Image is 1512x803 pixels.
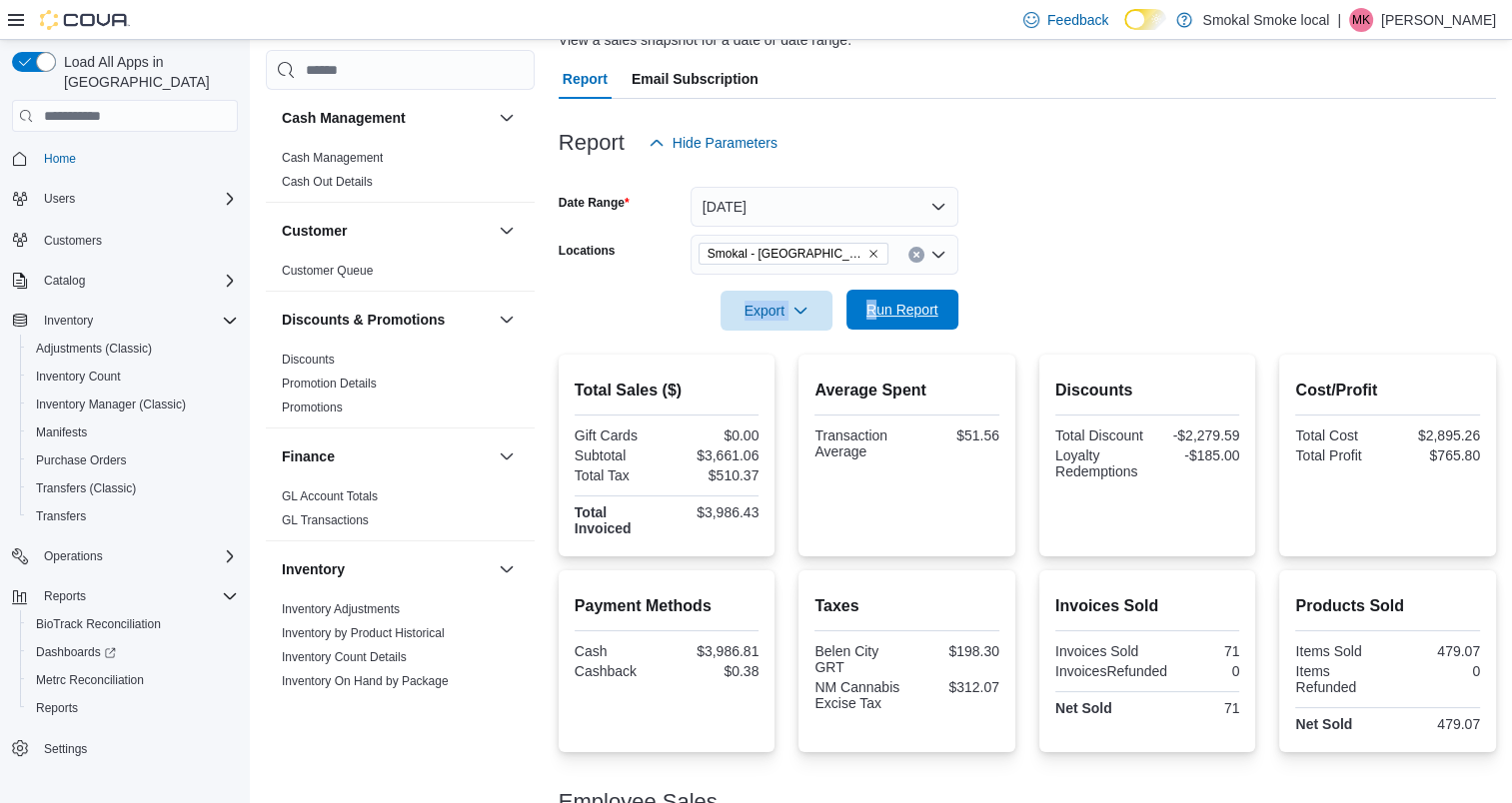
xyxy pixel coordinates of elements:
[814,427,902,459] div: Transaction Average
[671,504,758,520] div: $3,986.43
[1151,427,1239,443] div: -$2,279.59
[671,447,758,463] div: $3,661.06
[708,244,863,264] span: Smokal - [GEOGRAPHIC_DATA]
[4,307,246,335] button: Inventory
[908,247,924,263] button: Clear input
[44,273,85,289] span: Catalog
[1295,594,1480,618] h2: Products Sold
[36,309,238,333] span: Inventory
[1124,30,1125,31] span: Dark Mode
[44,548,103,564] span: Operations
[282,310,491,330] button: Discounts & Promotions
[495,444,519,468] button: Finance
[282,446,335,466] h3: Finance
[563,59,608,99] span: Report
[495,219,519,243] button: Customer
[36,341,152,357] span: Adjustments (Classic)
[814,379,999,402] h2: Average Spent
[282,626,445,640] a: Inventory by Product Historical
[36,452,127,468] span: Purchase Orders
[495,557,519,581] button: Inventory
[282,150,383,166] span: Cash Management
[1151,447,1239,463] div: -$185.00
[559,30,851,51] div: View a sales snapshot for a date or date range.
[671,663,758,679] div: $0.38
[20,363,246,391] button: Inventory Count
[28,448,238,472] span: Purchase Orders
[1124,9,1166,30] input: Dark Mode
[814,643,902,675] div: Belen City GRT
[28,696,238,720] span: Reports
[699,243,888,265] span: Smokal - Socorro
[911,643,999,659] div: $198.30
[20,335,246,363] button: Adjustments (Classic)
[1055,379,1240,402] h2: Discounts
[814,679,902,711] div: NM Cannabis Excise Tax
[282,601,400,617] span: Inventory Adjustments
[20,638,246,666] a: Dashboards
[282,650,407,664] a: Inventory Count Details
[691,187,958,227] button: [DATE]
[28,640,124,664] a: Dashboards
[282,151,383,165] a: Cash Management
[36,508,86,524] span: Transfers
[28,476,144,500] a: Transfers (Classic)
[1337,8,1341,32] p: |
[20,474,246,502] button: Transfers (Classic)
[20,418,246,446] button: Manifests
[20,502,246,530] button: Transfers
[911,427,999,443] div: $51.56
[282,602,400,616] a: Inventory Adjustments
[36,544,238,568] span: Operations
[575,427,663,443] div: Gift Cards
[36,147,84,171] a: Home
[44,191,75,207] span: Users
[1047,10,1108,30] span: Feedback
[28,668,152,692] a: Metrc Reconciliation
[1175,663,1239,679] div: 0
[1295,643,1383,659] div: Items Sold
[1055,700,1112,716] strong: Net Sold
[575,594,759,618] h2: Payment Methods
[4,144,246,173] button: Home
[28,337,238,361] span: Adjustments (Classic)
[36,397,186,412] span: Inventory Manager (Classic)
[1352,8,1370,32] span: MK
[1349,8,1373,32] div: Mike Kennedy
[28,365,238,389] span: Inventory Count
[44,741,87,757] span: Settings
[36,644,116,660] span: Dashboards
[282,446,491,466] button: Finance
[1055,643,1143,659] div: Invoices Sold
[282,559,491,579] button: Inventory
[673,133,777,153] span: Hide Parameters
[36,269,93,293] button: Catalog
[1392,643,1480,659] div: 479.07
[282,108,491,128] button: Cash Management
[282,559,345,579] h3: Inventory
[282,674,449,688] a: Inventory On Hand by Package
[28,612,238,636] span: BioTrack Reconciliation
[282,263,373,279] span: Customer Queue
[4,542,246,570] button: Operations
[282,513,369,527] a: GL Transactions
[36,227,238,252] span: Customers
[911,679,999,695] div: $312.07
[36,187,83,211] button: Users
[36,737,95,761] a: Settings
[1151,643,1239,659] div: 71
[495,106,519,130] button: Cash Management
[575,504,632,536] strong: Total Invoiced
[1151,700,1239,716] div: 71
[36,584,94,608] button: Reports
[282,310,445,330] h3: Discounts & Promotions
[28,420,238,444] span: Manifests
[671,427,758,443] div: $0.00
[4,582,246,610] button: Reports
[28,504,94,528] a: Transfers
[575,467,663,483] div: Total Tax
[36,309,101,333] button: Inventory
[28,420,95,444] a: Manifests
[28,612,169,636] a: BioTrack Reconciliation
[733,291,820,331] span: Export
